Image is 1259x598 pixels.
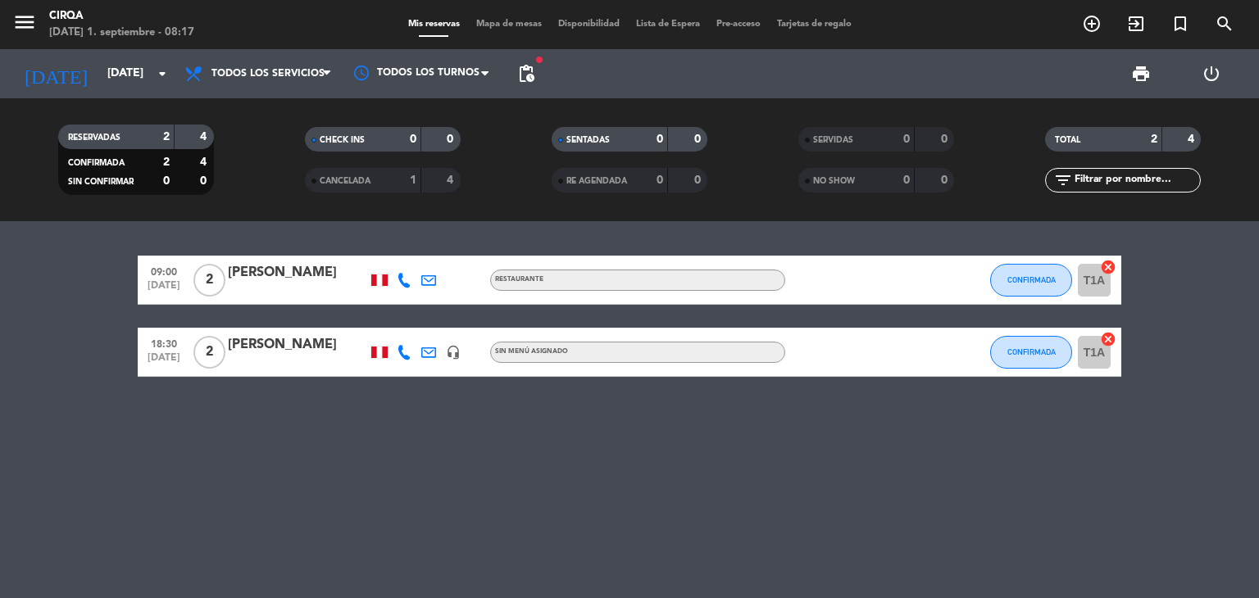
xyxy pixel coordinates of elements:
[410,174,416,186] strong: 1
[200,131,210,143] strong: 4
[1126,14,1146,34] i: exit_to_app
[143,333,184,352] span: 18:30
[903,134,910,145] strong: 0
[49,8,194,25] div: CIRQA
[1007,275,1056,284] span: CONFIRMADA
[1188,134,1198,145] strong: 4
[68,178,134,186] span: SIN CONFIRMAR
[410,134,416,145] strong: 0
[694,174,704,186] strong: 0
[1151,134,1157,145] strong: 2
[200,175,210,187] strong: 0
[1053,170,1073,190] i: filter_list
[193,264,225,297] span: 2
[400,20,468,29] span: Mis reservas
[657,174,663,186] strong: 0
[769,20,860,29] span: Tarjetas de regalo
[200,156,210,168] strong: 4
[1073,171,1200,189] input: Filtrar por nombre...
[446,345,461,360] i: headset_mic
[12,56,99,92] i: [DATE]
[941,174,951,186] strong: 0
[566,136,610,144] span: SENTADAS
[68,134,120,142] span: RESERVADAS
[566,177,627,185] span: RE AGENDADA
[1202,64,1221,84] i: power_settings_new
[813,136,853,144] span: SERVIDAS
[903,174,910,186] strong: 0
[211,68,325,79] span: Todos los servicios
[495,276,543,283] span: Restaurante
[1176,49,1247,98] div: LOG OUT
[495,348,568,355] span: Sin menú asignado
[1082,14,1102,34] i: add_circle_outline
[1100,259,1116,275] i: cancel
[12,10,37,40] button: menu
[143,352,184,371] span: [DATE]
[1170,14,1190,34] i: turned_in_not
[694,134,704,145] strong: 0
[941,134,951,145] strong: 0
[1215,14,1234,34] i: search
[516,64,536,84] span: pending_actions
[657,134,663,145] strong: 0
[990,336,1072,369] button: CONFIRMADA
[550,20,628,29] span: Disponibilidad
[1007,347,1056,356] span: CONFIRMADA
[1131,64,1151,84] span: print
[628,20,708,29] span: Lista de Espera
[468,20,550,29] span: Mapa de mesas
[143,280,184,299] span: [DATE]
[534,55,544,65] span: fiber_manual_record
[228,334,367,356] div: [PERSON_NAME]
[708,20,769,29] span: Pre-acceso
[228,262,367,283] div: [PERSON_NAME]
[813,177,855,185] span: NO SHOW
[143,261,184,280] span: 09:00
[163,156,170,168] strong: 2
[68,159,125,167] span: CONFIRMADA
[320,177,370,185] span: CANCELADA
[152,64,172,84] i: arrow_drop_down
[1055,136,1080,144] span: TOTAL
[1100,331,1116,347] i: cancel
[193,336,225,369] span: 2
[990,264,1072,297] button: CONFIRMADA
[12,10,37,34] i: menu
[163,175,170,187] strong: 0
[49,25,194,41] div: [DATE] 1. septiembre - 08:17
[447,174,457,186] strong: 4
[163,131,170,143] strong: 2
[447,134,457,145] strong: 0
[320,136,365,144] span: CHECK INS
